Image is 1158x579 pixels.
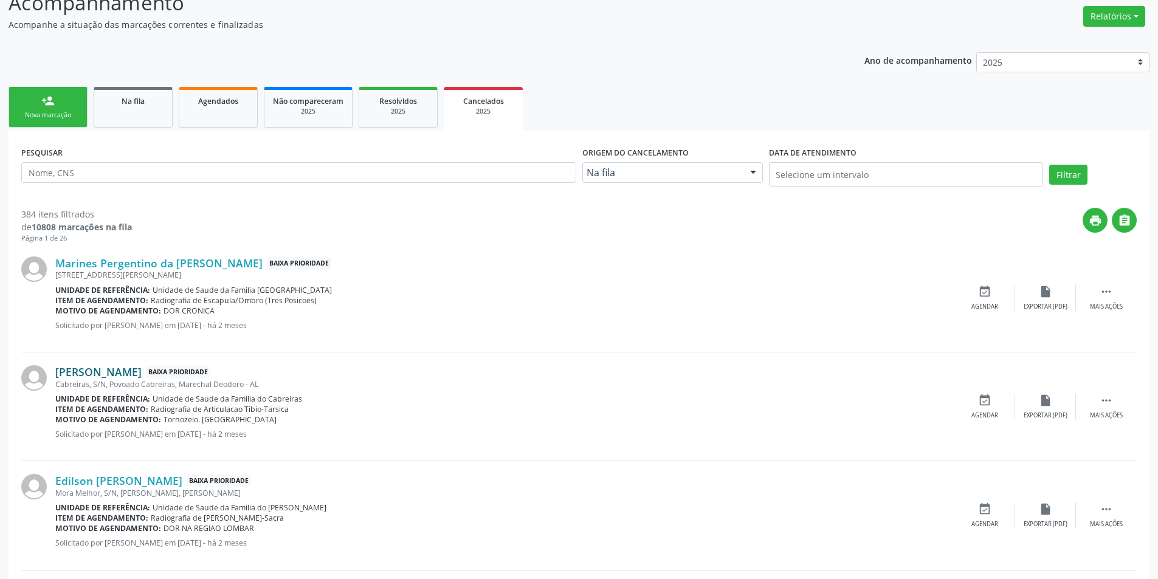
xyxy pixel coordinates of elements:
div: Agendar [971,411,998,420]
p: Solicitado por [PERSON_NAME] em [DATE] - há 2 meses [55,429,954,439]
span: Radiografia de [PERSON_NAME]-Sacra [151,513,284,523]
div: 2025 [368,107,429,116]
span: Unidade de Saude da Familia [GEOGRAPHIC_DATA] [153,285,332,295]
input: Selecione um intervalo [769,162,1043,187]
label: PESQUISAR [21,143,63,162]
i: insert_drive_file [1039,285,1052,298]
div: Mais ações [1090,520,1123,529]
i: insert_drive_file [1039,502,1052,516]
i: event_available [978,502,991,516]
i: event_available [978,285,991,298]
b: Unidade de referência: [55,285,150,295]
span: Radiografia de Articulacao Tibio-Tarsica [151,404,289,414]
button: print [1083,208,1108,233]
b: Motivo de agendamento: [55,414,161,425]
i:  [1100,502,1113,516]
span: Baixa Prioridade [187,475,251,487]
b: Motivo de agendamento: [55,523,161,533]
div: Exportar (PDF) [1024,520,1067,529]
b: Unidade de referência: [55,394,150,404]
p: Acompanhe a situação das marcações correntes e finalizadas [9,18,807,31]
label: Origem do cancelamento [582,143,689,162]
span: DOR NA REGIAO LOMBAR [164,523,254,533]
label: DATA DE ATENDIMENTO [769,143,856,162]
a: [PERSON_NAME] [55,365,142,379]
b: Item de agendamento: [55,513,148,523]
i: insert_drive_file [1039,394,1052,407]
a: Edilson [PERSON_NAME] [55,474,182,487]
i:  [1100,394,1113,407]
a: Marines Pergentino da [PERSON_NAME] [55,256,263,270]
p: Solicitado por [PERSON_NAME] em [DATE] - há 2 meses [55,538,954,548]
button: Relatórios [1083,6,1145,27]
span: Unidade de Saude da Familia do Cabreiras [153,394,302,404]
strong: 10808 marcações na fila [32,221,132,233]
div: Exportar (PDF) [1024,303,1067,311]
span: Cancelados [463,96,504,106]
span: Resolvidos [379,96,417,106]
div: Cabreiras, S/N, Povoado Cabreiras, Marechal Deodoro - AL [55,379,954,389]
b: Item de agendamento: [55,295,148,306]
span: Na fila [587,166,738,179]
div: 2025 [273,107,343,116]
span: Tornozelo. [GEOGRAPHIC_DATA] [164,414,277,425]
img: img [21,474,47,499]
i:  [1100,285,1113,298]
div: person_add [41,94,55,108]
div: Mora Melhor, S/N, [PERSON_NAME], [PERSON_NAME] [55,488,954,498]
span: Baixa Prioridade [146,366,210,379]
span: Radiografia de Escapula/Ombro (Tres Posicoes) [151,295,317,306]
span: Agendados [198,96,238,106]
div: [STREET_ADDRESS][PERSON_NAME] [55,270,954,280]
span: DOR CRONICA [164,306,215,316]
div: 384 itens filtrados [21,208,132,221]
p: Ano de acompanhamento [864,52,972,67]
div: Mais ações [1090,411,1123,420]
div: Agendar [971,520,998,529]
img: img [21,365,47,391]
span: Não compareceram [273,96,343,106]
div: Mais ações [1090,303,1123,311]
p: Solicitado por [PERSON_NAME] em [DATE] - há 2 meses [55,320,954,331]
div: 2025 [452,107,514,116]
input: Nome, CNS [21,162,576,183]
div: de [21,221,132,233]
b: Unidade de referência: [55,502,150,513]
div: Agendar [971,303,998,311]
span: Unidade de Saude da Familia do [PERSON_NAME] [153,502,326,513]
b: Motivo de agendamento: [55,306,161,316]
button:  [1112,208,1137,233]
span: Baixa Prioridade [267,257,331,270]
i: print [1089,214,1102,227]
div: Página 1 de 26 [21,233,132,244]
div: Exportar (PDF) [1024,411,1067,420]
b: Item de agendamento: [55,404,148,414]
span: Na fila [122,96,145,106]
i:  [1118,214,1131,227]
div: Nova marcação [18,111,78,120]
i: event_available [978,394,991,407]
img: img [21,256,47,282]
button: Filtrar [1049,165,1087,185]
